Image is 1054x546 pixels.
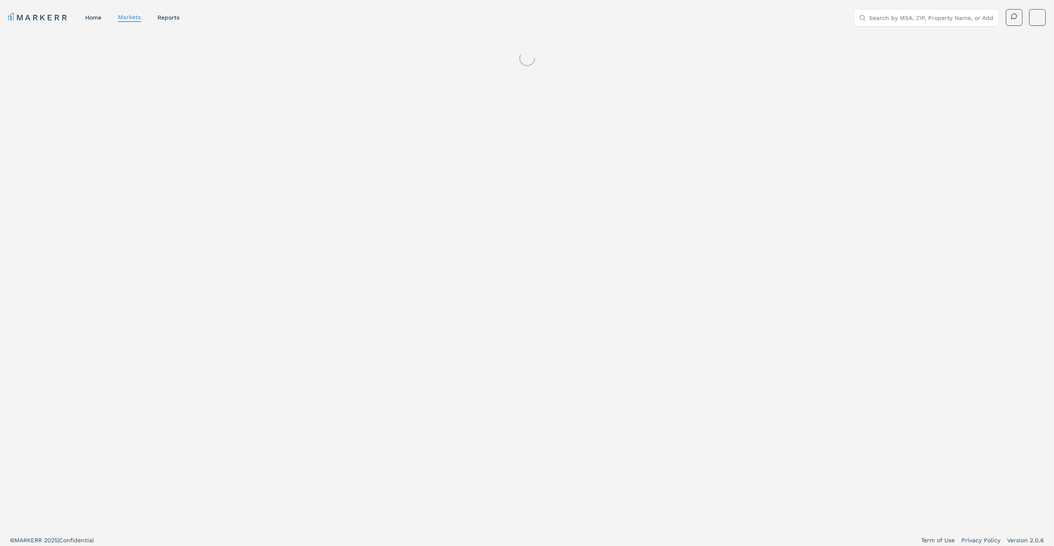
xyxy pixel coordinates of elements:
[85,14,101,21] a: home
[10,537,15,544] span: ©
[15,537,44,544] span: MARKERR
[44,537,59,544] span: 2025 |
[59,537,94,544] span: Confidential
[869,10,994,26] input: Search by MSA, ZIP, Property Name, or Address
[921,536,955,544] a: Term of Use
[961,536,1000,544] a: Privacy Policy
[118,14,141,20] a: markets
[8,12,69,23] a: MARKERR
[157,14,179,21] a: reports
[1007,536,1044,544] a: Version 2.0.6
